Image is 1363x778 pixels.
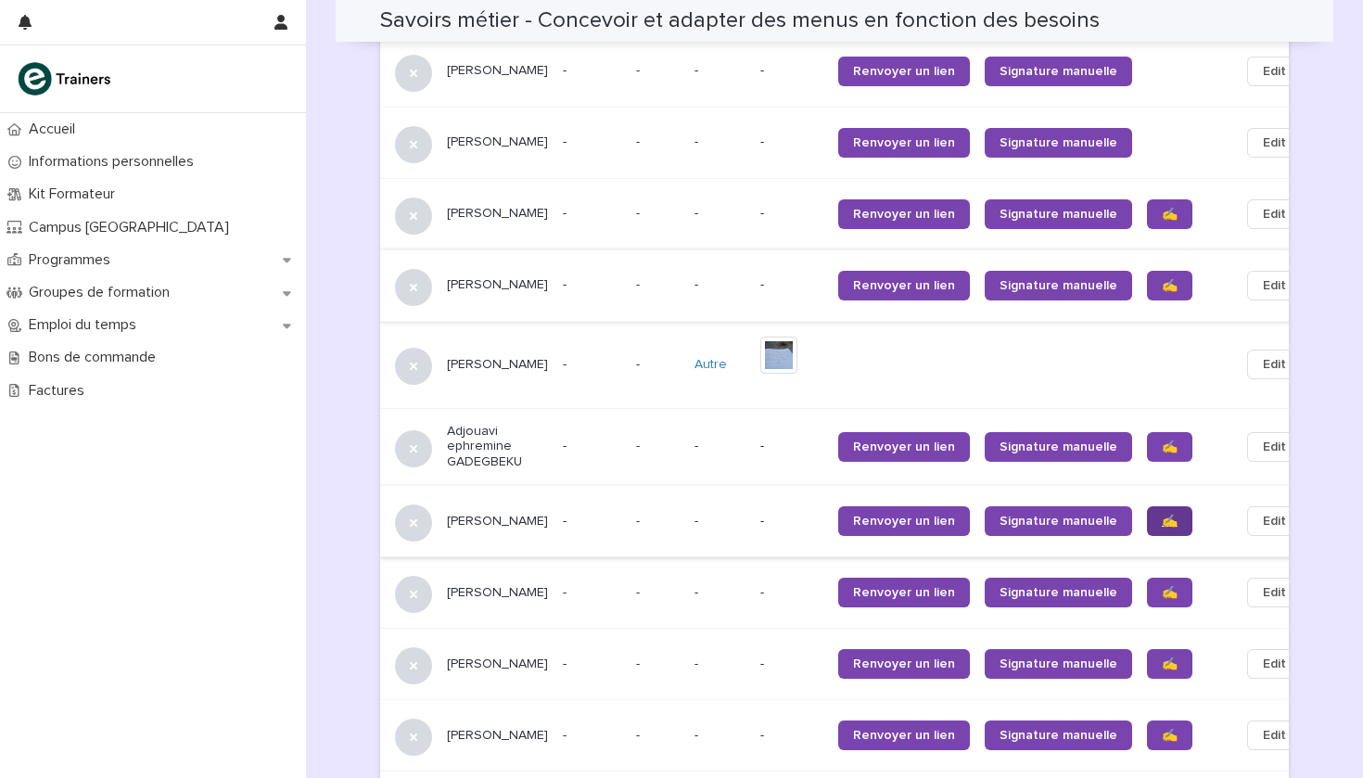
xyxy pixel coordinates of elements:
p: - [636,581,643,601]
span: Signature manuelle [1000,440,1117,453]
a: Signature manuelle [985,271,1132,300]
tr: [PERSON_NAME]--- --Renvoyer un lienSignature manuelle✍️Edit [380,178,1331,249]
a: Signature manuelle [985,199,1132,229]
p: Emploi du temps [21,316,151,334]
p: [PERSON_NAME] [447,63,548,79]
button: Edit [1247,199,1302,229]
span: ✍️ [1162,208,1178,221]
p: - [636,274,643,293]
tr: [PERSON_NAME]--- --Renvoyer un lienSignature manuelle✍️Edit [380,486,1331,557]
a: ✍️ [1147,721,1192,750]
span: Renvoyer un lien [853,440,955,453]
p: - [760,134,823,150]
a: Renvoyer un lien [838,271,970,300]
p: - [636,131,643,150]
span: Edit [1263,655,1286,673]
p: Factures [21,382,99,400]
a: Autre [694,357,727,373]
a: Renvoyer un lien [838,128,970,158]
span: Renvoyer un lien [853,729,955,742]
p: Kit Formateur [21,185,130,203]
tr: Adjouavi ephremine GADEGBEKU--- --Renvoyer un lienSignature manuelle✍️Edit [380,408,1331,485]
p: Bons de commande [21,349,171,366]
p: - [760,439,823,454]
a: ✍️ [1147,649,1192,679]
span: Renvoyer un lien [853,136,955,149]
p: - [563,728,621,744]
p: - [636,510,643,529]
span: Signature manuelle [1000,657,1117,670]
span: ✍️ [1162,729,1178,742]
span: ✍️ [1162,440,1178,453]
a: Renvoyer un lien [838,721,970,750]
tr: [PERSON_NAME]--- --Renvoyer un lienSignature manuelle✍️Edit [380,249,1331,321]
a: Signature manuelle [985,506,1132,536]
p: [PERSON_NAME] [447,657,548,672]
a: Renvoyer un lien [838,578,970,607]
p: [PERSON_NAME] [447,134,548,150]
p: - [563,277,621,293]
p: - [694,63,745,79]
p: Groupes de formation [21,284,185,301]
button: Edit [1247,128,1302,158]
button: Edit [1247,350,1302,379]
span: Signature manuelle [1000,586,1117,599]
p: - [636,435,643,454]
p: - [694,657,745,672]
p: - [636,59,643,79]
tr: [PERSON_NAME]--- --Renvoyer un lienSignature manuelle✍️Edit [380,629,1331,700]
span: Edit [1263,512,1286,530]
span: Renvoyer un lien [853,515,955,528]
button: Edit [1247,271,1302,300]
button: Edit [1247,57,1302,86]
a: Renvoyer un lien [838,432,970,462]
button: Edit [1247,721,1302,750]
span: ✍️ [1162,279,1178,292]
a: Renvoyer un lien [838,57,970,86]
p: Informations personnelles [21,153,209,171]
span: Edit [1263,355,1286,374]
span: Renvoyer un lien [853,586,955,599]
a: ✍️ [1147,432,1192,462]
span: Renvoyer un lien [853,208,955,221]
span: Renvoyer un lien [853,657,955,670]
p: [PERSON_NAME] [447,206,548,222]
span: Signature manuelle [1000,208,1117,221]
p: - [563,514,621,529]
span: Renvoyer un lien [853,65,955,78]
a: Signature manuelle [985,432,1132,462]
p: [PERSON_NAME] [447,277,548,293]
p: - [563,206,621,222]
p: - [563,657,621,672]
p: - [760,63,823,79]
a: ✍️ [1147,199,1192,229]
p: - [636,653,643,672]
h2: Savoirs métier - Concevoir et adapter des menus en fonction des besoins [380,7,1100,34]
a: Signature manuelle [985,57,1132,86]
span: Edit [1263,583,1286,602]
span: Signature manuelle [1000,515,1117,528]
p: - [563,134,621,150]
span: Signature manuelle [1000,65,1117,78]
p: - [694,206,745,222]
p: [PERSON_NAME] [447,728,548,744]
span: Signature manuelle [1000,729,1117,742]
p: - [760,728,823,744]
p: - [760,514,823,529]
button: Edit [1247,432,1302,462]
span: Renvoyer un lien [853,279,955,292]
p: - [694,134,745,150]
a: Renvoyer un lien [838,199,970,229]
p: - [694,439,745,454]
p: - [563,439,621,454]
p: Programmes [21,251,125,269]
p: Adjouavi ephremine GADEGBEKU [447,424,548,470]
p: - [563,63,621,79]
p: [PERSON_NAME] [447,357,548,373]
p: Accueil [21,121,90,138]
p: - [563,585,621,601]
a: Signature manuelle [985,578,1132,607]
a: Renvoyer un lien [838,649,970,679]
p: - [563,357,621,373]
a: Renvoyer un lien [838,506,970,536]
